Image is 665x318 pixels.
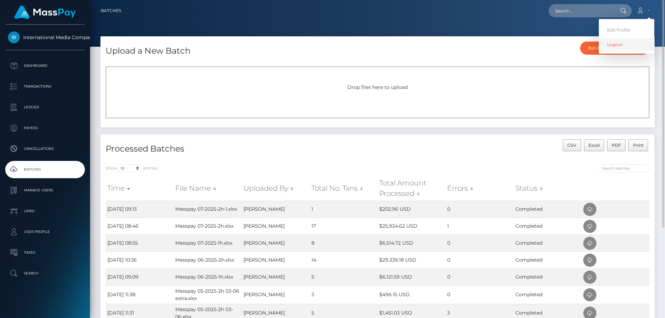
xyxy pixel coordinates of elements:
span: PDF [612,143,621,148]
th: Errors: activate to sort column ascending [445,176,513,201]
p: User Profile [8,227,82,237]
span: CSV [567,143,576,148]
td: $496.15 USD [378,285,445,304]
th: Status: activate to sort column ascending [514,176,582,201]
th: File Name: activate to sort column ascending [174,176,241,201]
button: PDF [607,139,626,151]
a: Search [5,265,85,282]
td: 0 [445,285,513,304]
a: Batches [101,3,121,18]
button: Batch Template Download [580,42,649,55]
h4: Processed Batches [106,143,372,155]
td: [PERSON_NAME] [242,252,310,269]
td: [PERSON_NAME] [242,218,310,235]
td: Masspay 07-2025-1h.xlsx [174,235,241,252]
p: Taxes [8,247,82,258]
td: 17 [310,218,378,235]
td: Masspay 05-2025-2h 03-06 extra.xlsx [174,285,241,304]
a: Payees [5,119,85,137]
input: Search batches [599,164,649,172]
button: Excel [584,139,604,151]
td: [DATE] 11:38 [106,285,174,304]
td: 3 [310,285,378,304]
select: Showentries [117,164,143,172]
td: 8 [310,235,378,252]
td: $25,934.62 USD [378,218,445,235]
td: Completed [514,218,582,235]
input: Search... [549,4,614,17]
td: [PERSON_NAME] [242,269,310,285]
td: [PERSON_NAME] [242,235,310,252]
p: Manage Users [8,185,82,196]
a: Manage Users [5,182,85,199]
p: Ledger [8,102,82,112]
td: Completed [514,269,582,285]
td: [DATE] 09:13 [106,201,174,218]
p: Dashboard [8,61,82,71]
button: CSV [563,139,581,151]
p: Cancellations [8,144,82,154]
a: Cancellations [5,140,85,157]
td: [PERSON_NAME] [242,285,310,304]
td: [DATE] 08:55 [106,235,174,252]
a: Logout [599,38,654,51]
td: $29,339.18 USD [378,252,445,269]
span: Drop files here to upload [347,84,408,90]
td: $6,121.59 USD [378,269,445,285]
td: $202.96 USD [378,201,445,218]
button: Print [628,139,648,151]
td: Completed [514,285,582,304]
th: Total No. Txns: activate to sort column ascending [310,176,378,201]
a: Taxes [5,244,85,261]
p: Search [8,268,82,279]
td: 14 [310,252,378,269]
span: Excel [588,143,600,148]
td: 1 [310,201,378,218]
span: International Media Company BV [5,34,85,40]
th: Total Amount Processed: activate to sort column ascending [378,176,445,201]
td: Masspay 07-2025-2h-1.xlsx [174,201,241,218]
td: Completed [514,252,582,269]
td: [DATE] 08:46 [106,218,174,235]
td: 1 [445,218,513,235]
td: Completed [514,201,582,218]
td: 0 [445,252,513,269]
td: [DATE] 10:36 [106,252,174,269]
a: Ledger [5,99,85,116]
a: Transactions [5,78,85,95]
a: Edit Profile [599,24,654,36]
td: 5 [310,269,378,285]
p: Payees [8,123,82,133]
a: User Profile [5,223,85,240]
td: Completed [514,235,582,252]
p: Transactions [8,81,82,92]
img: MassPay Logo [14,6,76,19]
p: Links [8,206,82,216]
th: Time: activate to sort column ascending [106,176,174,201]
span: Print [633,143,644,148]
td: Masspay 06-2025-2h.xlsx [174,252,241,269]
th: Uploaded By: activate to sort column ascending [242,176,310,201]
td: [DATE] 09:09 [106,269,174,285]
td: 0 [445,201,513,218]
h4: Upload a New Batch [106,45,190,57]
td: $6,514.72 USD [378,235,445,252]
a: Batches [5,161,85,178]
td: [PERSON_NAME] [242,201,310,218]
div: Batch Template Download [588,45,633,51]
td: Masspay 06-2025-1h.xlsx [174,269,241,285]
a: Dashboard [5,57,85,74]
img: International Media Company BV [8,31,20,43]
td: Masspay 07-2025-2h.xlsx [174,218,241,235]
td: 0 [445,235,513,252]
p: Batches [8,164,82,175]
label: Show entries [106,164,158,172]
a: Links [5,202,85,220]
td: 0 [445,269,513,285]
